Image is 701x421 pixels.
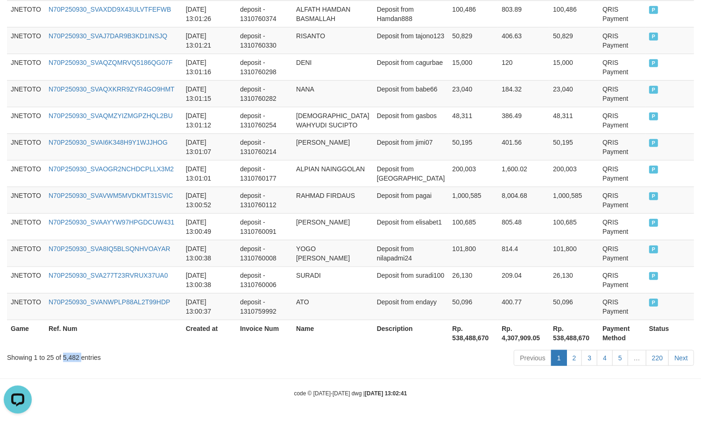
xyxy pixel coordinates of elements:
a: N70P250930_SVAQMZYIZMGPZHQL2BU [49,112,173,119]
small: code © [DATE]-[DATE] dwg | [294,390,407,397]
td: [DATE] 13:00:49 [182,213,236,240]
td: [DEMOGRAPHIC_DATA] WAHYUDI SUCIPTO [292,107,373,133]
a: N70P250930_SVAOGR2NCHDCPLLX3M2 [49,165,174,173]
td: 50,195 [549,133,599,160]
td: Deposit from suradi100 [373,267,449,293]
td: QRIS Payment [599,27,645,54]
td: 100,685 [449,213,498,240]
td: 8,004.68 [498,187,549,213]
td: NANA [292,80,373,107]
th: Invoice Num [236,320,292,346]
td: JNETOTO [7,80,45,107]
td: Deposit from cagurbae [373,54,449,80]
td: 100,486 [449,0,498,27]
td: [DATE] 13:00:38 [182,240,236,267]
td: ALPIAN NAINGGOLAN [292,160,373,187]
td: 401.56 [498,133,549,160]
td: 200,003 [449,160,498,187]
td: Deposit from babe66 [373,80,449,107]
td: deposit - 1310760112 [236,187,292,213]
td: deposit - 1310760006 [236,267,292,293]
td: 100,486 [549,0,599,27]
td: JNETOTO [7,107,45,133]
a: Previous [514,350,551,366]
td: QRIS Payment [599,267,645,293]
th: Game [7,320,45,346]
a: N70P250930_SVAVWM5MVDKMT31SVIC [49,192,173,199]
a: N70P250930_SVAQZQMRVQ5186QG07F [49,59,173,66]
span: PAID [649,112,659,120]
td: 15,000 [549,54,599,80]
a: … [628,350,646,366]
td: SURADI [292,267,373,293]
td: 50,096 [549,293,599,320]
td: Deposit from elisabet1 [373,213,449,240]
td: Deposit from nilapadmi24 [373,240,449,267]
td: [DATE] 13:01:26 [182,0,236,27]
td: JNETOTO [7,160,45,187]
th: Rp. 4,307,909.05 [498,320,549,346]
td: QRIS Payment [599,160,645,187]
strong: [DATE] 13:02:41 [365,390,407,397]
td: [DATE] 13:01:07 [182,133,236,160]
span: PAID [649,86,659,94]
td: 15,000 [449,54,498,80]
th: Ref. Num [45,320,182,346]
td: 1,600.02 [498,160,549,187]
td: ATO [292,293,373,320]
td: 209.04 [498,267,549,293]
td: JNETOTO [7,293,45,320]
td: QRIS Payment [599,107,645,133]
td: 184.32 [498,80,549,107]
td: 100,685 [549,213,599,240]
span: PAID [649,246,659,253]
button: Open LiveChat chat widget [4,4,32,32]
span: PAID [649,299,659,307]
td: QRIS Payment [599,187,645,213]
a: 2 [566,350,582,366]
td: QRIS Payment [599,213,645,240]
td: Deposit from pagai [373,187,449,213]
a: N70P250930_SVA8IQ5BLSQNHVOAYAR [49,245,170,253]
td: deposit - 1310760254 [236,107,292,133]
td: YOGO [PERSON_NAME] [292,240,373,267]
span: PAID [649,59,659,67]
th: Rp. 538,488,670 [549,320,599,346]
td: 805.48 [498,213,549,240]
td: 50,195 [449,133,498,160]
span: PAID [649,272,659,280]
td: Deposit from Hamdan888 [373,0,449,27]
span: PAID [649,219,659,227]
td: JNETOTO [7,27,45,54]
a: N70P250930_SVAJ7DAR9B3KD1INSJQ [49,32,167,40]
td: [DATE] 13:01:21 [182,27,236,54]
td: 120 [498,54,549,80]
td: QRIS Payment [599,133,645,160]
td: 386.49 [498,107,549,133]
td: 1,000,585 [449,187,498,213]
td: JNETOTO [7,133,45,160]
td: deposit - 1310760008 [236,240,292,267]
a: 3 [581,350,597,366]
span: PAID [649,139,659,147]
td: 1,000,585 [549,187,599,213]
th: Rp. 538,488,670 [449,320,498,346]
a: N70P250930_SVAAYYW97HPGDCUW431 [49,218,175,226]
td: 814.4 [498,240,549,267]
td: 26,130 [449,267,498,293]
td: JNETOTO [7,213,45,240]
td: 803.89 [498,0,549,27]
td: 23,040 [549,80,599,107]
td: [PERSON_NAME] [292,213,373,240]
span: PAID [649,33,659,41]
td: QRIS Payment [599,293,645,320]
td: deposit - 1310760374 [236,0,292,27]
a: N70P250930_SVA277T23RVRUX37UA0 [49,272,168,279]
td: JNETOTO [7,267,45,293]
a: 4 [597,350,613,366]
td: Deposit from endayy [373,293,449,320]
td: Deposit from jimi07 [373,133,449,160]
a: N70P250930_SVAQXKRR9ZYR4GO9HMT [49,85,175,93]
td: ALFATH HAMDAN BASMALLAH [292,0,373,27]
td: 200,003 [549,160,599,187]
